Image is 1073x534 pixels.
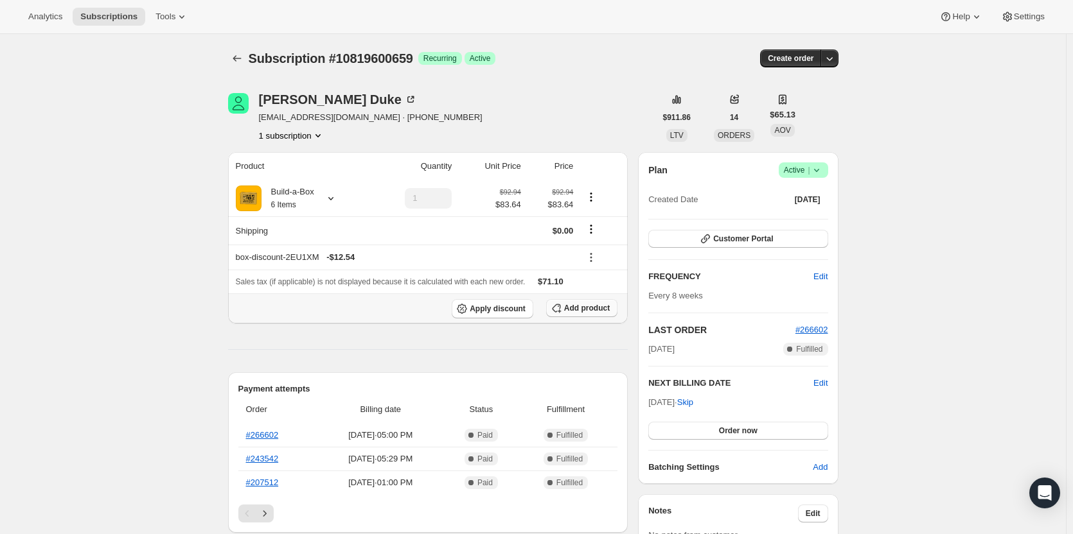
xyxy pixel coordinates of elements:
span: Paid [477,478,493,488]
h2: NEXT BILLING DATE [648,377,813,390]
div: [PERSON_NAME] Duke [259,93,417,106]
button: Next [256,504,274,522]
span: LTV [670,131,684,140]
button: Edit [806,266,835,287]
span: | [808,165,810,175]
th: Price [525,152,578,180]
span: Created Date [648,193,698,206]
div: box-discount-2EU1XM [236,251,574,264]
span: Billy Duke [228,93,249,114]
button: Help [932,8,990,26]
span: Add product [564,303,610,313]
span: Every 8 weeks [648,291,703,300]
div: Build-a-Box [262,185,314,211]
button: Order now [648,422,828,440]
span: Paid [477,454,493,464]
span: $83.64 [495,198,521,211]
span: Subscription #10819600659 [249,51,413,65]
span: AOV [774,126,790,135]
span: - $12.54 [326,251,355,264]
span: Help [952,12,970,22]
button: Create order [760,49,821,67]
small: $92.94 [500,188,521,196]
th: Unit Price [456,152,525,180]
span: Order now [719,426,758,436]
button: Apply discount [452,299,533,318]
span: Fulfilled [556,454,583,464]
span: Skip [677,396,693,409]
span: Fulfilled [556,430,583,440]
h3: Notes [648,504,798,522]
div: Open Intercom Messenger [1029,478,1060,508]
button: $911.86 [655,108,698,126]
button: Subscriptions [73,8,145,26]
span: $911.86 [663,112,691,123]
span: [DATE] · 05:29 PM [321,452,441,465]
button: Edit [813,377,828,390]
th: Shipping [228,216,370,245]
button: Shipping actions [581,222,601,236]
button: Product actions [581,190,601,204]
span: Tools [155,12,175,22]
nav: Pagination [238,504,618,522]
button: #266602 [795,323,828,336]
span: [DATE] · 01:00 PM [321,476,441,489]
span: 14 [730,112,738,123]
span: Create order [768,53,813,64]
span: Apply discount [470,304,526,314]
span: Customer Portal [713,234,773,244]
a: #207512 [246,478,279,487]
span: Fulfillment [522,403,610,416]
span: Edit [806,508,820,519]
span: ORDERS [718,131,750,140]
span: Paid [477,430,493,440]
span: [DATE] [795,194,820,205]
span: Fulfilled [796,344,822,354]
span: [DATE] [648,343,675,356]
span: [DATE] · [648,397,693,407]
button: Customer Portal [648,230,828,248]
span: [DATE] · 05:00 PM [321,429,441,442]
span: Sales tax (if applicable) is not displayed because it is calculated with each new order. [236,277,526,286]
a: #266602 [795,325,828,334]
button: Product actions [259,129,324,142]
h2: LAST ORDER [648,323,795,336]
span: Active [784,164,823,177]
span: Status [448,403,514,416]
span: Recurring [423,53,457,64]
span: $65.13 [770,108,795,121]
button: Tools [148,8,196,26]
span: Analytics [28,12,62,22]
small: $92.94 [552,188,573,196]
span: $83.64 [529,198,574,211]
h2: Payment attempts [238,383,618,395]
span: Subscriptions [80,12,137,22]
th: Order [238,395,317,424]
button: 14 [722,108,746,126]
span: $71.10 [538,277,563,286]
button: Edit [798,504,828,522]
span: Fulfilled [556,478,583,488]
button: Analytics [21,8,70,26]
th: Product [228,152,370,180]
button: Settings [993,8,1052,26]
span: Add [813,461,828,474]
a: #266602 [246,430,279,440]
span: Settings [1014,12,1045,22]
a: #243542 [246,454,279,463]
span: [EMAIL_ADDRESS][DOMAIN_NAME] · [PHONE_NUMBER] [259,111,483,124]
button: Skip [670,392,701,413]
span: Billing date [321,403,441,416]
span: $0.00 [553,226,574,236]
button: Subscriptions [228,49,246,67]
button: Add product [546,299,617,317]
h2: FREQUENCY [648,270,813,283]
span: Active [470,53,491,64]
th: Quantity [369,152,456,180]
h2: Plan [648,164,668,177]
span: Edit [813,270,828,283]
img: product img [236,185,262,211]
small: 6 Items [271,200,296,209]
